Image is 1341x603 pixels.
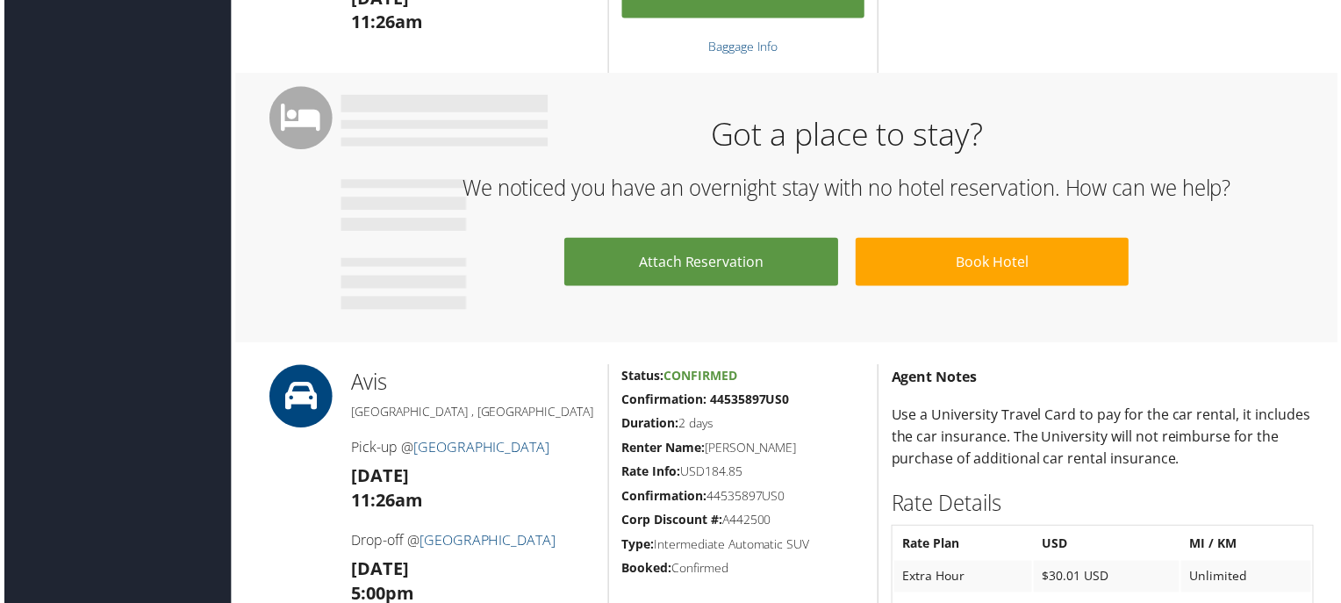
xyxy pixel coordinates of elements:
strong: Booked: [621,564,671,580]
td: Unlimited [1184,564,1315,596]
strong: Corp Discount #: [621,514,722,531]
h5: USD184.85 [621,466,865,484]
strong: Duration: [621,418,678,434]
th: MI / KM [1184,531,1315,563]
h5: [GEOGRAPHIC_DATA] , [GEOGRAPHIC_DATA] [349,406,594,423]
h2: Avis [349,370,594,399]
a: Attach Reservation [563,240,838,288]
h4: Pick-up @ [349,441,594,460]
h5: Confirmed [621,564,865,581]
strong: Status: [621,370,663,386]
p: Use a University Travel Card to pay for the car rental, it includes the car insurance. The Univer... [893,406,1317,474]
a: Book Hotel [857,240,1131,288]
strong: [DATE] [349,561,407,585]
a: [GEOGRAPHIC_DATA] [418,534,555,553]
strong: Confirmation: [621,491,706,507]
strong: Confirmation: 44535897US0 [621,393,790,410]
h5: 44535897US0 [621,491,865,508]
span: Confirmed [663,370,737,386]
h2: Rate Details [893,492,1317,521]
strong: Rate Info: [621,466,680,483]
strong: Type: [621,539,654,556]
strong: Renter Name: [621,442,705,459]
h5: [PERSON_NAME] [621,442,865,460]
h5: Intermediate Automatic SUV [621,539,865,556]
h4: Drop-off @ [349,534,594,553]
strong: 11:26am [349,11,421,34]
td: $30.01 USD [1036,564,1182,596]
th: USD [1036,531,1182,563]
a: Baggage Info [708,39,778,55]
a: [GEOGRAPHIC_DATA] [412,441,549,460]
strong: Agent Notes [893,370,979,389]
th: Rate Plan [895,531,1034,563]
strong: [DATE] [349,467,407,491]
td: Extra Hour [895,564,1034,596]
strong: 11:26am [349,492,421,515]
h5: 2 days [621,418,865,435]
h5: A442500 [621,514,865,532]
